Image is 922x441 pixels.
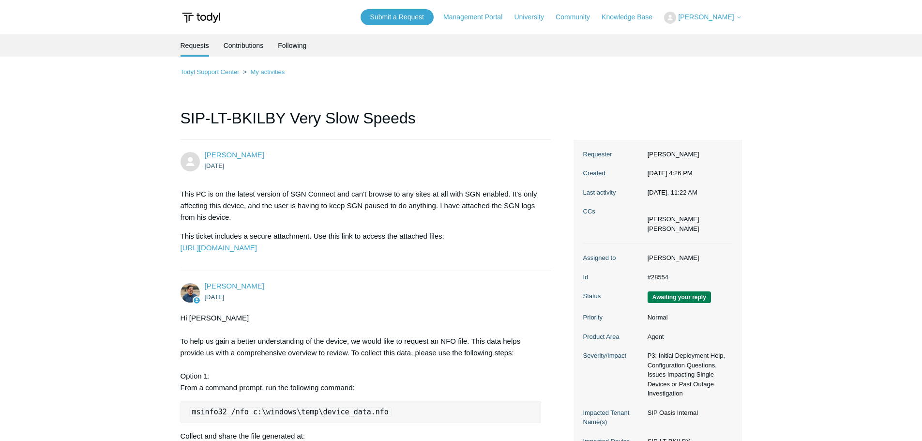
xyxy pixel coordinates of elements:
[224,34,264,57] a: Contributions
[278,34,306,57] a: Following
[181,188,542,223] p: This PC is on the latest version of SGN Connect and can't browse to any sites at all with SGN ena...
[556,12,600,22] a: Community
[583,351,643,361] dt: Severity/Impact
[664,12,741,24] button: [PERSON_NAME]
[583,313,643,322] dt: Priority
[583,273,643,282] dt: Id
[648,189,697,196] time: 10/03/2025, 11:22
[643,313,732,322] dd: Normal
[205,151,264,159] span: Luke Kennamer
[443,12,512,22] a: Management Portal
[583,253,643,263] dt: Assigned to
[250,68,285,76] a: My activities
[181,106,551,140] h1: SIP-LT-BKILBY Very Slow Speeds
[205,162,225,169] time: 09/30/2025, 16:26
[583,150,643,159] dt: Requester
[205,282,264,290] a: [PERSON_NAME]
[643,253,732,263] dd: [PERSON_NAME]
[181,9,222,27] img: Todyl Support Center Help Center home page
[583,291,643,301] dt: Status
[361,9,434,25] a: Submit a Request
[241,68,285,76] li: My activities
[648,214,699,224] li: Christopher Boyd
[181,230,542,254] p: This ticket includes a secure attachment. Use this link to access the attached files:
[648,291,711,303] span: We are waiting for you to respond
[643,408,732,418] dd: SIP Oasis Internal
[181,68,242,76] li: Todyl Support Center
[643,351,732,398] dd: P3: Initial Deployment Help, Configuration Questions, Issues Impacting Single Devices or Past Out...
[648,169,693,177] time: 09/30/2025, 16:26
[648,224,699,234] li: Jacob Nunley
[181,34,209,57] li: Requests
[602,12,662,22] a: Knowledge Base
[205,293,225,301] time: 09/30/2025, 16:29
[181,243,257,252] a: [URL][DOMAIN_NAME]
[205,151,264,159] a: [PERSON_NAME]
[643,273,732,282] dd: #28554
[583,207,643,216] dt: CCs
[643,332,732,342] dd: Agent
[583,168,643,178] dt: Created
[205,282,264,290] span: Spencer Grissom
[583,332,643,342] dt: Product Area
[583,408,643,427] dt: Impacted Tenant Name(s)
[643,150,732,159] dd: [PERSON_NAME]
[189,407,392,417] code: msinfo32 /nfo c:\windows\temp\device_data.nfo
[583,188,643,198] dt: Last activity
[181,68,240,76] a: Todyl Support Center
[514,12,553,22] a: University
[678,13,734,21] span: [PERSON_NAME]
